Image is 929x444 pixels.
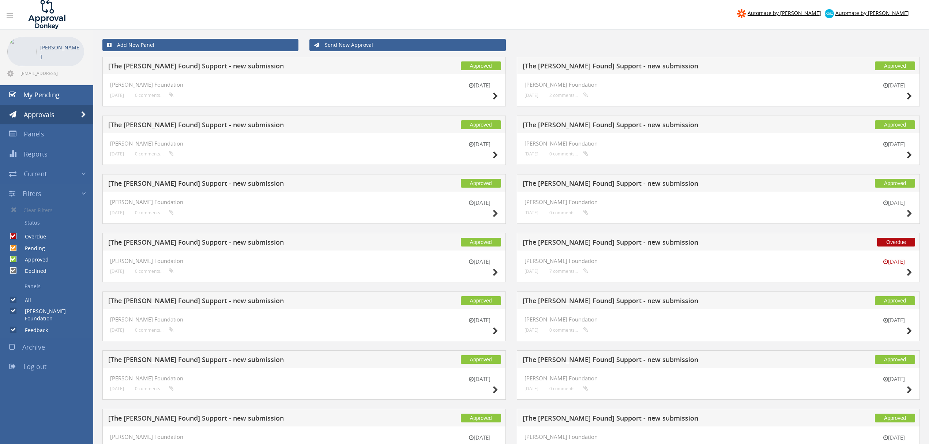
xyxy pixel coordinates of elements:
[461,120,501,129] span: Approved
[461,296,501,305] span: Approved
[524,199,913,205] h4: [PERSON_NAME] Foundation
[524,93,538,98] small: [DATE]
[462,434,498,441] small: [DATE]
[875,414,915,422] span: Approved
[875,179,915,188] span: Approved
[462,258,498,266] small: [DATE]
[5,203,93,217] a: Clear Filters
[875,355,915,364] span: Approved
[110,375,498,381] h4: [PERSON_NAME] Foundation
[524,386,538,391] small: [DATE]
[461,238,501,247] span: Approved
[18,327,48,334] label: Feedback
[110,151,124,157] small: [DATE]
[524,375,913,381] h4: [PERSON_NAME] Foundation
[825,9,834,18] img: xero-logo.png
[24,150,48,158] span: Reports
[5,280,93,293] a: Panels
[135,151,174,157] small: 0 comments...
[5,217,93,229] a: Status
[102,39,298,51] a: Add New Panel
[110,258,498,264] h4: [PERSON_NAME] Foundation
[18,245,45,252] label: Pending
[549,386,588,391] small: 0 comments...
[524,82,913,88] h4: [PERSON_NAME] Foundation
[524,140,913,147] h4: [PERSON_NAME] Foundation
[549,151,588,157] small: 0 comments...
[524,210,538,215] small: [DATE]
[462,375,498,383] small: [DATE]
[875,120,915,129] span: Approved
[461,61,501,70] span: Approved
[23,90,60,99] span: My Pending
[309,39,505,51] a: Send New Approval
[523,180,797,189] h5: [The [PERSON_NAME] Found] Support - new submission
[24,169,47,178] span: Current
[462,140,498,148] small: [DATE]
[461,414,501,422] span: Approved
[135,386,174,391] small: 0 comments...
[24,110,54,119] span: Approvals
[523,297,797,306] h5: [The [PERSON_NAME] Found] Support - new submission
[110,199,498,205] h4: [PERSON_NAME] Foundation
[876,375,912,383] small: [DATE]
[18,233,46,240] label: Overdue
[23,189,41,198] span: Filters
[20,70,83,76] span: [EMAIL_ADDRESS][DOMAIN_NAME]
[461,355,501,364] span: Approved
[876,82,912,89] small: [DATE]
[462,316,498,324] small: [DATE]
[108,415,382,424] h5: [The [PERSON_NAME] Found] Support - new submission
[524,151,538,157] small: [DATE]
[875,61,915,70] span: Approved
[462,82,498,89] small: [DATE]
[737,9,746,18] img: zapier-logomark.png
[110,434,498,440] h4: [PERSON_NAME] Foundation
[876,434,912,441] small: [DATE]
[110,386,124,391] small: [DATE]
[524,316,913,323] h4: [PERSON_NAME] Foundation
[23,362,46,371] span: Log out
[135,210,174,215] small: 0 comments...
[748,10,821,16] span: Automate by [PERSON_NAME]
[461,179,501,188] span: Approved
[876,316,912,324] small: [DATE]
[18,267,46,275] label: Declined
[110,140,498,147] h4: [PERSON_NAME] Foundation
[462,199,498,207] small: [DATE]
[108,356,382,365] h5: [The [PERSON_NAME] Found] Support - new submission
[523,121,797,131] h5: [The [PERSON_NAME] Found] Support - new submission
[135,327,174,333] small: 0 comments...
[24,129,44,138] span: Panels
[549,327,588,333] small: 0 comments...
[110,210,124,215] small: [DATE]
[40,43,80,61] p: [PERSON_NAME]
[523,356,797,365] h5: [The [PERSON_NAME] Found] Support - new submission
[549,93,588,98] small: 2 comments...
[22,343,45,351] span: Archive
[108,297,382,306] h5: [The [PERSON_NAME] Found] Support - new submission
[135,268,174,274] small: 0 comments...
[524,434,913,440] h4: [PERSON_NAME] Foundation
[523,239,797,248] h5: [The [PERSON_NAME] Found] Support - new submission
[135,93,174,98] small: 0 comments...
[877,238,915,247] span: Overdue
[876,140,912,148] small: [DATE]
[523,415,797,424] h5: [The [PERSON_NAME] Found] Support - new submission
[18,256,49,263] label: Approved
[110,93,124,98] small: [DATE]
[110,327,124,333] small: [DATE]
[18,308,93,322] label: [PERSON_NAME] Foundation
[110,82,498,88] h4: [PERSON_NAME] Foundation
[110,316,498,323] h4: [PERSON_NAME] Foundation
[18,297,31,304] label: All
[108,121,382,131] h5: [The [PERSON_NAME] Found] Support - new submission
[524,327,538,333] small: [DATE]
[524,268,538,274] small: [DATE]
[549,268,588,274] small: 7 comments...
[110,268,124,274] small: [DATE]
[523,63,797,72] h5: [The [PERSON_NAME] Found] Support - new submission
[875,296,915,305] span: Approved
[108,239,382,248] h5: [The [PERSON_NAME] Found] Support - new submission
[876,199,912,207] small: [DATE]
